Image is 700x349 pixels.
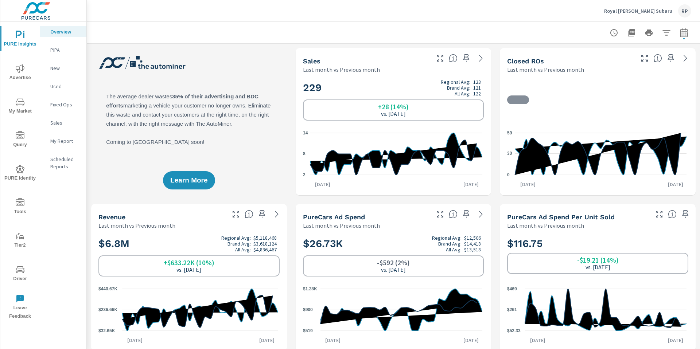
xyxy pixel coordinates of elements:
span: Total cost of media for all PureCars channels for the selected dealership group over the selected... [449,210,458,219]
p: [DATE] [122,337,148,344]
h6: -$592 (2%) [377,259,410,266]
div: Used [40,81,86,92]
p: Overview [50,28,81,35]
button: "Export Report to PDF" [624,26,639,40]
text: 2 [303,172,306,177]
text: $32.65K [98,328,115,333]
p: [DATE] [458,337,484,344]
p: [DATE] [525,337,551,344]
p: [DATE] [515,181,541,188]
h6: +28 (14%) [378,103,409,110]
button: Print Report [642,26,656,40]
p: Regional Avg: [221,235,251,241]
text: 14 [303,130,308,136]
p: Last month vs Previous month [98,221,175,230]
a: See more details in report [680,52,691,64]
h2: $6.8M [98,235,280,252]
text: $1.28K [303,286,317,291]
span: Tier2 [3,232,38,250]
h2: 229 [303,79,484,97]
span: PURE Insights [3,31,38,48]
p: vs. [DATE] [176,266,201,273]
a: See more details in report [271,208,283,220]
p: Regional Avg: [432,235,462,241]
span: Save this to your personalized report [256,208,268,220]
span: Save this to your personalized report [665,52,677,64]
h5: PureCars Ad Spend [303,213,365,221]
text: 8 [303,152,306,157]
p: [DATE] [663,181,688,188]
div: New [40,63,86,74]
p: $13,518 [464,247,481,252]
p: Last month vs Previous month [303,221,380,230]
h5: Sales [303,57,320,65]
div: Sales [40,117,86,128]
span: Query [3,131,38,149]
span: PURE Identity [3,165,38,183]
p: Used [50,83,81,90]
span: Save this to your personalized report [460,208,472,220]
div: My Report [40,136,86,146]
text: $261 [507,307,517,312]
span: Total sales revenue over the selected date range. [Source: This data is sourced from the dealer’s... [245,210,253,219]
p: Royal [PERSON_NAME] Subaru [604,8,672,14]
span: Number of Repair Orders Closed by the selected dealership group over the selected time range. [So... [653,54,662,63]
span: Save this to your personalized report [460,52,472,64]
p: Brand Avg: [438,241,462,247]
button: Select Date Range [677,26,691,40]
p: [DATE] [320,337,346,344]
h5: Closed ROs [507,57,544,65]
span: Advertise [3,64,38,82]
p: All Avg: [446,247,462,252]
p: New [50,64,81,72]
text: $900 [303,307,313,312]
button: Make Fullscreen [653,208,665,220]
p: Last month vs Previous month [507,65,584,74]
div: Fixed Ops [40,99,86,110]
h2: $26.73K [303,235,484,252]
h2: $116.75 [507,237,688,250]
button: Make Fullscreen [639,52,650,64]
button: Learn More [163,171,215,189]
p: 122 [473,91,481,97]
p: 123 [473,79,481,85]
p: Sales [50,119,81,126]
p: $12,506 [464,235,481,241]
p: Last month vs Previous month [303,65,380,74]
p: vs. [DATE] [381,266,406,273]
p: Last month vs Previous month [507,221,584,230]
h6: -$19.21 (14%) [577,256,619,264]
p: All Avg: [235,247,251,252]
h5: PureCars Ad Spend Per Unit Sold [507,213,615,221]
p: [DATE] [458,181,484,188]
span: Average cost of advertising per each vehicle sold at the dealer over the selected date range. The... [668,210,677,219]
span: My Market [3,98,38,115]
text: $469 [507,286,517,291]
p: Scheduled Reports [50,156,81,170]
p: vs. [DATE] [381,110,406,117]
text: 0 [507,172,510,177]
button: Make Fullscreen [230,208,242,220]
div: RP [678,4,691,17]
div: PIPA [40,44,86,55]
div: nav menu [0,22,40,323]
p: [DATE] [310,181,335,188]
text: $52.33 [507,328,521,333]
button: Make Fullscreen [434,52,446,64]
p: vs. [DATE] [586,264,610,270]
p: $4,836,467 [253,247,277,252]
p: Regional Avg: [441,79,470,85]
div: Overview [40,26,86,37]
button: Make Fullscreen [434,208,446,220]
span: Leave Feedback [3,294,38,321]
text: $519 [303,328,313,333]
p: [DATE] [663,337,688,344]
p: All Avg: [455,91,470,97]
span: Tools [3,198,38,216]
p: [DATE] [254,337,280,344]
span: Driver [3,265,38,283]
p: 121 [473,85,481,91]
text: $440.67K [98,286,117,291]
text: $236.66K [98,307,117,313]
a: See more details in report [475,208,487,220]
